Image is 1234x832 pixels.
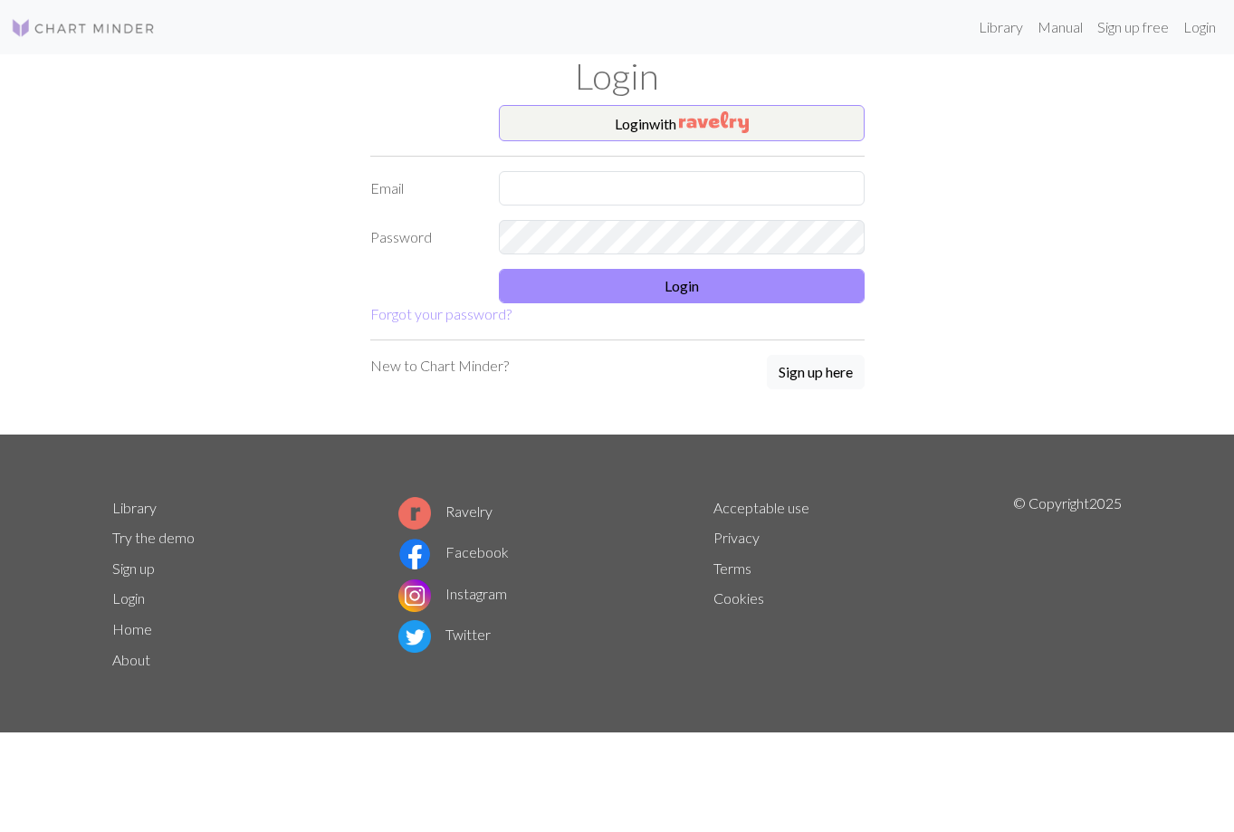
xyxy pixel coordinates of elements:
[370,355,509,377] p: New to Chart Minder?
[713,559,751,577] a: Terms
[499,105,865,141] button: Loginwith
[370,305,512,322] a: Forgot your password?
[713,589,764,607] a: Cookies
[359,220,489,254] label: Password
[398,626,491,643] a: Twitter
[112,589,145,607] a: Login
[679,111,749,133] img: Ravelry
[398,502,493,520] a: Ravelry
[112,529,195,546] a: Try the demo
[359,171,489,206] label: Email
[971,9,1030,45] a: Library
[398,620,431,653] img: Twitter logo
[1176,9,1223,45] a: Login
[499,269,865,303] button: Login
[112,651,150,668] a: About
[398,579,431,612] img: Instagram logo
[1030,9,1090,45] a: Manual
[112,620,152,637] a: Home
[101,54,1134,98] h1: Login
[112,499,157,516] a: Library
[398,543,509,560] a: Facebook
[713,529,760,546] a: Privacy
[398,497,431,530] img: Ravelry logo
[398,538,431,570] img: Facebook logo
[398,585,507,602] a: Instagram
[1090,9,1176,45] a: Sign up free
[11,17,156,39] img: Logo
[1013,493,1122,675] p: © Copyright 2025
[713,499,809,516] a: Acceptable use
[767,355,865,389] button: Sign up here
[112,559,155,577] a: Sign up
[767,355,865,391] a: Sign up here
